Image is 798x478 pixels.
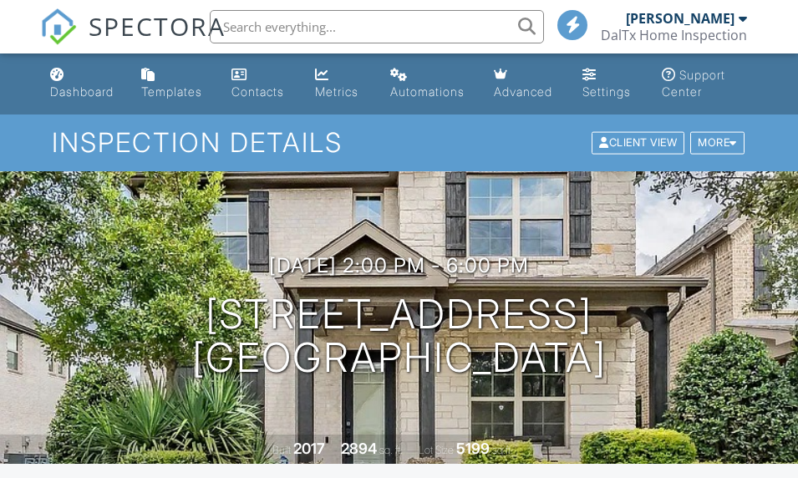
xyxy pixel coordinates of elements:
a: Client View [590,135,689,148]
a: Contacts [225,60,296,108]
a: Templates [135,60,211,108]
div: Support Center [662,68,725,99]
a: Automations (Basic) [384,60,474,108]
span: SPECTORA [89,8,226,43]
a: Dashboard [43,60,122,108]
div: Templates [141,84,202,99]
span: sq.ft. [492,444,513,456]
a: Advanced [487,60,562,108]
a: Metrics [308,60,370,108]
div: Dashboard [50,84,114,99]
div: Automations [390,84,465,99]
div: More [690,132,745,155]
img: The Best Home Inspection Software - Spectora [40,8,77,45]
input: Search everything... [210,10,544,43]
a: SPECTORA [40,23,226,58]
div: 2017 [293,440,325,457]
h3: [DATE] 2:00 pm - 6:00 pm [269,254,529,277]
div: Client View [592,132,684,155]
div: Advanced [494,84,552,99]
div: Settings [582,84,631,99]
span: sq. ft. [379,444,403,456]
div: Contacts [231,84,284,99]
div: 2894 [341,440,377,457]
a: Support Center [655,60,755,108]
div: Metrics [315,84,358,99]
span: Lot Size [419,444,454,456]
span: Built [272,444,291,456]
a: Settings [576,60,642,108]
div: 5199 [456,440,490,457]
div: DalTx Home Inspection [601,27,747,43]
div: [PERSON_NAME] [626,10,734,27]
h1: [STREET_ADDRESS] [GEOGRAPHIC_DATA] [192,292,607,381]
h1: Inspection Details [52,128,746,157]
